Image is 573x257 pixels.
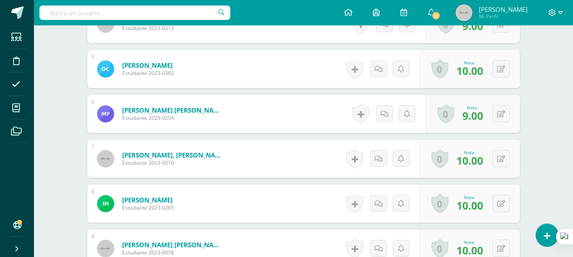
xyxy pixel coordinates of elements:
a: [PERSON_NAME], [PERSON_NAME] [122,151,224,159]
a: 0 [431,59,448,79]
a: [PERSON_NAME] [122,61,174,69]
span: 10.00 [456,153,483,168]
a: [PERSON_NAME] [PERSON_NAME] [122,240,224,249]
span: [PERSON_NAME] [479,5,528,14]
img: 68e1dfe78ad19bae4d8a82128f249ada.png [97,195,114,212]
span: 10.00 [456,198,483,213]
span: Estudiante 2023-0213 [122,25,224,32]
a: 0 [431,149,448,169]
img: 45x45 [97,150,114,167]
span: Estudiante 2023-0010 [122,159,224,166]
span: Estudiante 2023-0078 [122,249,224,256]
span: 9.00 [462,108,483,123]
a: 0 [431,194,448,213]
span: Estudiante 2023-0254 [122,114,224,122]
a: [PERSON_NAME] [PERSON_NAME] [122,106,224,114]
span: Mi Perfil [479,13,528,20]
img: 7ec7a79942ebc8f5a20042ffca093fc1.png [97,61,114,77]
div: Nota: [456,149,483,155]
div: Nota: [456,194,483,200]
div: Nota: [456,239,483,245]
span: 12 [431,11,441,20]
span: Estudiante 2023-0382 [122,69,174,77]
a: [PERSON_NAME] [122,196,174,204]
a: 0 [437,104,454,124]
span: 10.00 [456,64,483,78]
span: 9.00 [462,19,483,33]
img: 45x45 [456,4,472,21]
img: 45x45 [97,240,114,257]
div: Nota: [456,60,483,66]
input: Busca un usuario... [39,6,230,20]
img: 9dcd7e2d8f6b4b7c6045e2a28a2c9804.png [97,105,114,122]
div: Nota: [462,105,483,111]
span: Estudiante 2023-0265 [122,204,174,211]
